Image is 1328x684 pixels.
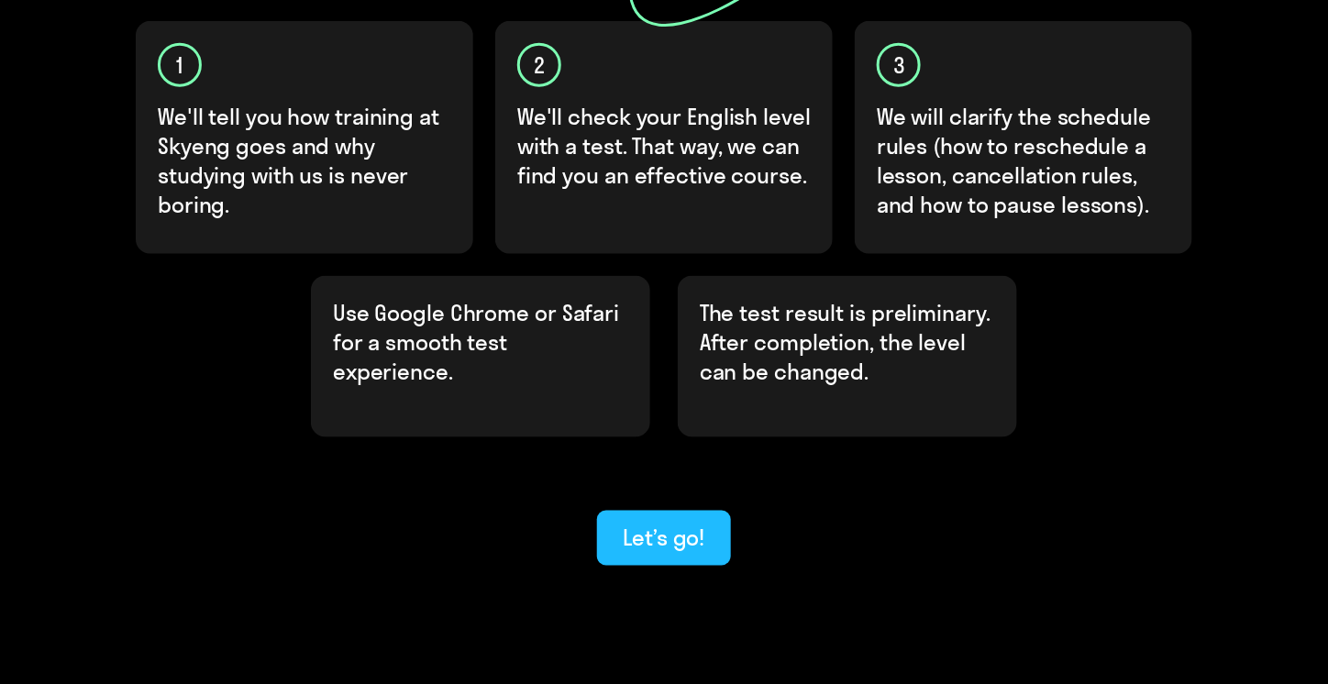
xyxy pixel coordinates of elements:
[158,43,202,87] div: 1
[517,43,561,87] div: 2
[333,298,628,386] p: Use Google Chrome or Safari for a smooth test experience.
[700,298,995,386] p: The test result is preliminary. After completion, the level can be changed.
[597,511,730,566] button: Let’s go!
[877,43,921,87] div: 3
[158,102,453,219] p: We'll tell you how training at Skyeng goes and why studying with us is never boring.
[877,102,1172,219] p: We will clarify the schedule rules (how to reschedule a lesson, cancellation rules, and how to pa...
[517,102,813,190] p: We'll check your English level with a test. That way, we can find you an effective course.
[623,523,704,552] div: Let’s go!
